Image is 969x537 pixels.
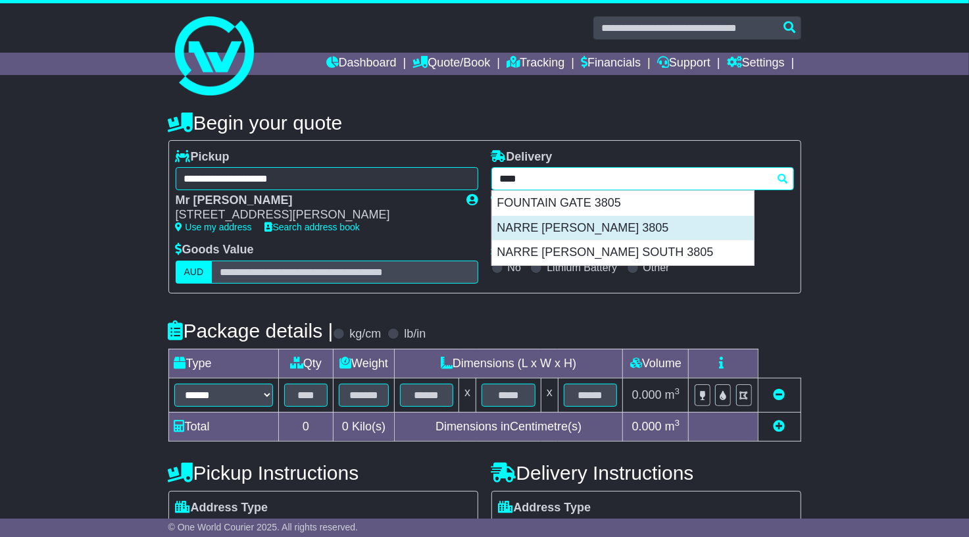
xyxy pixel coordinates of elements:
[168,349,278,378] td: Type
[657,53,710,75] a: Support
[176,261,212,284] label: AUD
[774,388,785,401] a: Remove this item
[643,261,670,274] label: Other
[508,261,521,274] label: No
[265,222,360,232] a: Search address book
[168,522,359,532] span: © One World Courier 2025. All rights reserved.
[774,420,785,433] a: Add new item
[675,418,680,428] sup: 3
[581,53,641,75] a: Financials
[349,327,381,342] label: kg/cm
[499,501,591,515] label: Address Type
[168,112,801,134] h4: Begin your quote
[176,193,454,208] div: Mr [PERSON_NAME]
[675,386,680,396] sup: 3
[541,378,558,412] td: x
[168,412,278,441] td: Total
[665,388,680,401] span: m
[176,208,454,222] div: [STREET_ADDRESS][PERSON_NAME]
[176,150,230,165] label: Pickup
[394,412,623,441] td: Dimensions in Centimetre(s)
[326,53,397,75] a: Dashboard
[412,53,490,75] a: Quote/Book
[334,349,394,378] td: Weight
[168,320,334,342] h4: Package details |
[727,53,785,75] a: Settings
[176,243,254,257] label: Goods Value
[278,412,334,441] td: 0
[492,216,754,241] div: NARRE [PERSON_NAME] 3805
[547,261,617,274] label: Lithium Battery
[491,150,553,165] label: Delivery
[404,327,426,342] label: lb/in
[342,420,349,433] span: 0
[507,53,564,75] a: Tracking
[459,378,476,412] td: x
[491,462,801,484] h4: Delivery Instructions
[632,420,662,433] span: 0.000
[632,388,662,401] span: 0.000
[623,349,689,378] td: Volume
[176,501,268,515] label: Address Type
[665,420,680,433] span: m
[334,412,394,441] td: Kilo(s)
[278,349,334,378] td: Qty
[492,240,754,265] div: NARRE [PERSON_NAME] SOUTH 3805
[168,462,478,484] h4: Pickup Instructions
[491,167,794,190] typeahead: Please provide city
[394,349,623,378] td: Dimensions (L x W x H)
[176,222,252,232] a: Use my address
[492,191,754,216] div: FOUNTAIN GATE 3805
